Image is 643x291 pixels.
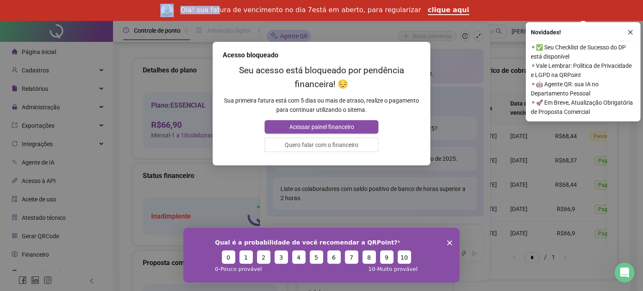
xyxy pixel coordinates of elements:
[223,50,420,60] div: Acesso bloqueado
[265,120,378,134] button: Acessar painel financeiro
[289,122,354,131] span: Acessar painel financeiro
[223,96,420,114] p: Sua primeira fatura está com 5 dias ou mais de atraso, realize o pagamento para continuar utiliza...
[531,80,635,98] span: ⚬ 🤖 Agente QR: sua IA no Departamento Pessoal
[615,263,635,283] iframe: Intercom live chat
[180,6,421,14] div: Olá! sua fatura de vencimento no dia 7está em aberto, para regularizar
[531,98,635,116] span: ⚬ 🚀 Em Breve, Atualização Obrigatória de Proposta Comercial
[628,29,633,35] span: close
[183,228,460,283] iframe: Pesquisa da QRPoint
[428,6,469,15] a: clique aqui
[265,138,378,152] button: Quero falar com o financeiro
[223,64,420,91] h2: Seu acesso está bloqueado por pendência financeira! 😔
[531,28,561,37] span: Novidades !
[160,4,174,17] img: Profile image for Rodolfo
[531,61,635,80] span: ⚬ Vale Lembrar: Política de Privacidade e LGPD na QRPoint
[531,43,635,61] span: ⚬ ✅ Seu Checklist de Sucesso do DP está disponível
